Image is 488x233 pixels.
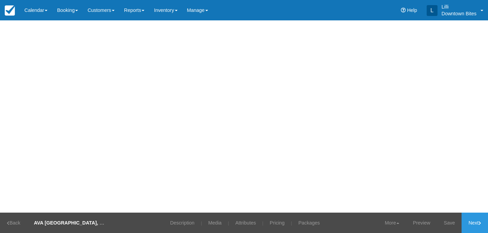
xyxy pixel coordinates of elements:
strong: AVA [GEOGRAPHIC_DATA], [GEOGRAPHIC_DATA] - Dinner [34,220,171,226]
a: Packages [293,213,325,233]
a: Pricing [265,213,290,233]
a: Preview [406,213,437,233]
a: Attributes [230,213,261,233]
p: Lilli [442,3,476,10]
i: Help [401,8,406,13]
a: Next [462,213,488,233]
img: checkfront-main-nav-mini-logo.png [5,5,15,16]
a: Media [203,213,227,233]
p: Downtown Bites [442,10,476,17]
div: L [427,5,438,16]
span: AVA Toluca Hills, Los Angeles - Dinner [27,213,112,233]
span: Help [407,7,417,13]
a: Save [437,213,462,233]
a: More [378,213,406,233]
a: Description [165,213,200,233]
